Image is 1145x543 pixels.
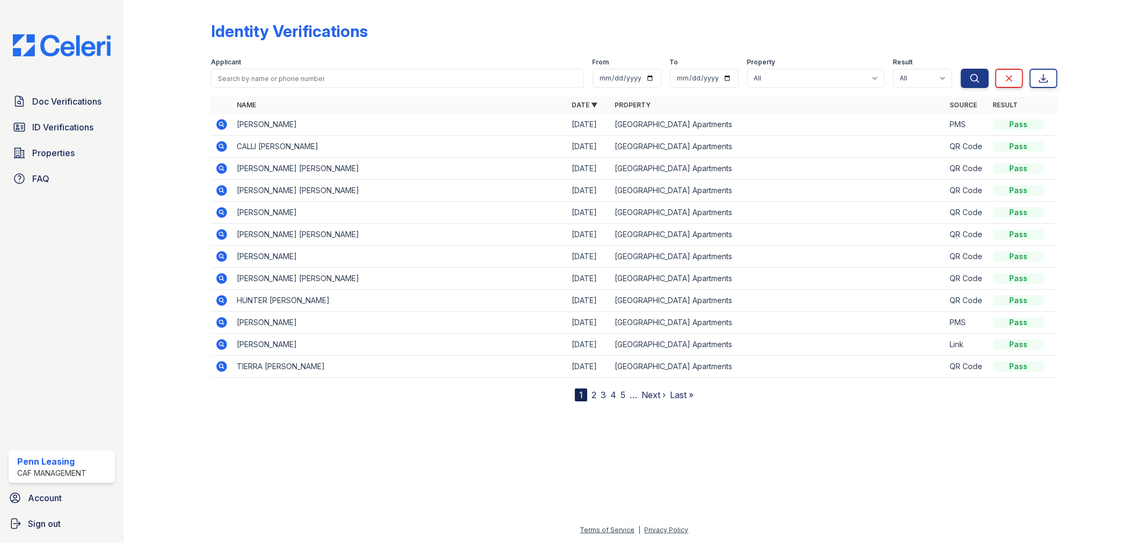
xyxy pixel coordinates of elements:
td: [DATE] [568,202,611,224]
td: [GEOGRAPHIC_DATA] Apartments [611,290,946,312]
a: Property [615,101,651,109]
td: [DATE] [568,268,611,290]
div: Pass [993,339,1045,350]
a: Sign out [4,513,119,534]
input: Search by name or phone number [211,69,584,88]
td: QR Code [946,268,989,290]
td: [DATE] [568,224,611,246]
td: [PERSON_NAME] [232,114,567,136]
a: 5 [621,390,625,400]
span: Properties [32,146,75,159]
span: Account [28,491,62,504]
td: CALLI [PERSON_NAME] [232,136,567,158]
td: [DATE] [568,180,611,202]
td: QR Code [946,136,989,158]
span: Doc Verifications [32,95,101,108]
div: Pass [993,185,1045,196]
td: [PERSON_NAME] [PERSON_NAME] [232,224,567,246]
td: [PERSON_NAME] [232,312,567,334]
td: [DATE] [568,290,611,312]
span: Sign out [28,517,61,530]
a: ID Verifications [9,116,115,138]
td: [GEOGRAPHIC_DATA] Apartments [611,312,946,334]
td: [GEOGRAPHIC_DATA] Apartments [611,224,946,246]
a: Next › [641,390,666,400]
a: Doc Verifications [9,91,115,112]
td: [GEOGRAPHIC_DATA] Apartments [611,246,946,268]
td: QR Code [946,224,989,246]
span: … [630,388,637,401]
td: QR Code [946,356,989,378]
a: Date ▼ [572,101,598,109]
a: 3 [601,390,606,400]
span: FAQ [32,172,49,185]
td: [DATE] [568,246,611,268]
div: Pass [993,317,1045,328]
td: [GEOGRAPHIC_DATA] Apartments [611,268,946,290]
img: CE_Logo_Blue-a8612792a0a2168367f1c8372b55b34899dd931a85d93a1a3d3e32e68fde9ad4.png [4,34,119,56]
td: PMS [946,312,989,334]
td: [GEOGRAPHIC_DATA] Apartments [611,202,946,224]
a: Source [950,101,978,109]
td: [PERSON_NAME] [232,334,567,356]
div: Pass [993,273,1045,284]
label: To [670,58,679,67]
label: From [593,58,609,67]
td: [DATE] [568,136,611,158]
a: Privacy Policy [645,526,689,534]
a: Name [237,101,256,109]
span: ID Verifications [32,121,93,134]
td: PMS [946,114,989,136]
div: Pass [993,295,1045,306]
div: Pass [993,141,1045,152]
td: QR Code [946,290,989,312]
div: CAF Management [17,468,86,479]
label: Applicant [211,58,241,67]
td: [PERSON_NAME] [PERSON_NAME] [232,158,567,180]
div: Pass [993,163,1045,174]
td: QR Code [946,158,989,180]
td: [GEOGRAPHIC_DATA] Apartments [611,114,946,136]
label: Property [747,58,776,67]
div: Pass [993,361,1045,372]
td: [DATE] [568,312,611,334]
a: Properties [9,142,115,164]
td: [DATE] [568,158,611,180]
div: Pass [993,119,1045,130]
div: Identity Verifications [211,21,368,41]
a: Last » [670,390,694,400]
td: [PERSON_NAME] [232,202,567,224]
td: [GEOGRAPHIC_DATA] Apartments [611,334,946,356]
td: [GEOGRAPHIC_DATA] Apartments [611,356,946,378]
td: [DATE] [568,114,611,136]
div: Pass [993,229,1045,240]
td: [GEOGRAPHIC_DATA] Apartments [611,158,946,180]
td: HUNTER [PERSON_NAME] [232,290,567,312]
td: QR Code [946,180,989,202]
div: Penn Leasing [17,455,86,468]
a: Account [4,487,119,509]
td: Link [946,334,989,356]
div: Pass [993,251,1045,262]
label: Result [893,58,913,67]
td: [PERSON_NAME] [232,246,567,268]
td: QR Code [946,202,989,224]
td: [DATE] [568,334,611,356]
td: TIERRA [PERSON_NAME] [232,356,567,378]
td: [PERSON_NAME] [PERSON_NAME] [232,268,567,290]
td: [DATE] [568,356,611,378]
td: [GEOGRAPHIC_DATA] Apartments [611,180,946,202]
a: Result [993,101,1018,109]
td: QR Code [946,246,989,268]
div: Pass [993,207,1045,218]
td: [GEOGRAPHIC_DATA] Apartments [611,136,946,158]
a: 4 [610,390,616,400]
a: 2 [592,390,596,400]
div: | [639,526,641,534]
a: FAQ [9,168,115,189]
td: [PERSON_NAME] [PERSON_NAME] [232,180,567,202]
div: 1 [575,388,587,401]
a: Terms of Service [580,526,635,534]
